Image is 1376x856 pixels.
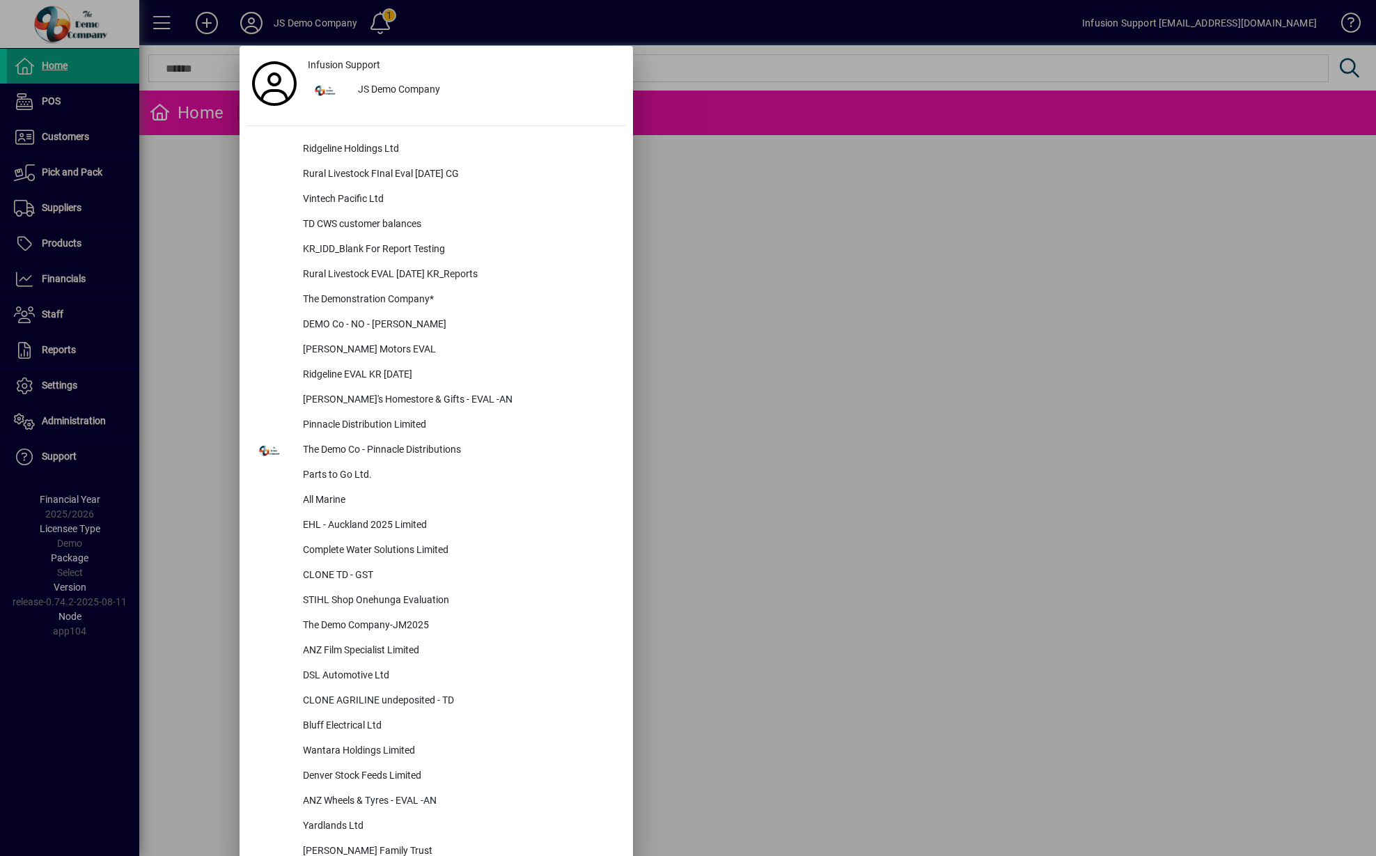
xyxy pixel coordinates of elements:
div: DEMO Co - NO - [PERSON_NAME] [292,313,626,338]
a: Infusion Support [302,53,626,78]
button: TD CWS customer balances [247,212,626,238]
div: DSL Automotive Ltd [292,664,626,689]
button: Bluff Electrical Ltd [247,714,626,739]
button: Rural Livestock EVAL [DATE] KR_Reports [247,263,626,288]
div: The Demo Company-JM2025 [292,614,626,639]
button: [PERSON_NAME] Motors EVAL [247,338,626,363]
div: ANZ Wheels & Tyres - EVAL -AN [292,789,626,814]
span: Infusion Support [308,58,380,72]
div: All Marine [292,488,626,513]
button: Parts to Go Ltd. [247,463,626,488]
div: Vintech Pacific Ltd [292,187,626,212]
div: Wantara Holdings Limited [292,739,626,764]
div: CLONE TD - GST [292,563,626,589]
div: Complete Water Solutions Limited [292,538,626,563]
button: ANZ Film Specialist Limited [247,639,626,664]
div: EHL - Auckland 2025 Limited [292,513,626,538]
div: [PERSON_NAME]'s Homestore & Gifts - EVAL -AN [292,388,626,413]
div: TD CWS customer balances [292,212,626,238]
button: Complete Water Solutions Limited [247,538,626,563]
button: All Marine [247,488,626,513]
div: CLONE AGRILINE undeposited - TD [292,689,626,714]
div: KR_IDD_Blank For Report Testing [292,238,626,263]
button: The Demo Co - Pinnacle Distributions [247,438,626,463]
div: STIHL Shop Onehunga Evaluation [292,589,626,614]
button: CLONE AGRILINE undeposited - TD [247,689,626,714]
div: Rural Livestock EVAL [DATE] KR_Reports [292,263,626,288]
a: Profile [247,71,302,96]
div: ANZ Film Specialist Limited [292,639,626,664]
button: CLONE TD - GST [247,563,626,589]
button: EHL - Auckland 2025 Limited [247,513,626,538]
div: Pinnacle Distribution Limited [292,413,626,438]
div: JS Demo Company [347,78,626,103]
button: DEMO Co - NO - [PERSON_NAME] [247,313,626,338]
button: DSL Automotive Ltd [247,664,626,689]
div: [PERSON_NAME] Motors EVAL [292,338,626,363]
button: The Demo Company-JM2025 [247,614,626,639]
div: Parts to Go Ltd. [292,463,626,488]
div: Bluff Electrical Ltd [292,714,626,739]
div: The Demo Co - Pinnacle Distributions [292,438,626,463]
div: Ridgeline EVAL KR [DATE] [292,363,626,388]
div: Yardlands Ltd [292,814,626,839]
div: The Demonstration Company* [292,288,626,313]
button: Pinnacle Distribution Limited [247,413,626,438]
button: The Demonstration Company* [247,288,626,313]
div: Denver Stock Feeds Limited [292,764,626,789]
button: Ridgeline EVAL KR [DATE] [247,363,626,388]
button: Wantara Holdings Limited [247,739,626,764]
button: ANZ Wheels & Tyres - EVAL -AN [247,789,626,814]
button: JS Demo Company [302,78,626,103]
button: [PERSON_NAME]'s Homestore & Gifts - EVAL -AN [247,388,626,413]
div: Ridgeline Holdings Ltd [292,137,626,162]
button: STIHL Shop Onehunga Evaluation [247,589,626,614]
button: Yardlands Ltd [247,814,626,839]
button: KR_IDD_Blank For Report Testing [247,238,626,263]
button: Vintech Pacific Ltd [247,187,626,212]
button: Ridgeline Holdings Ltd [247,137,626,162]
button: Denver Stock Feeds Limited [247,764,626,789]
div: Rural Livestock FInal Eval [DATE] CG [292,162,626,187]
button: Rural Livestock FInal Eval [DATE] CG [247,162,626,187]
